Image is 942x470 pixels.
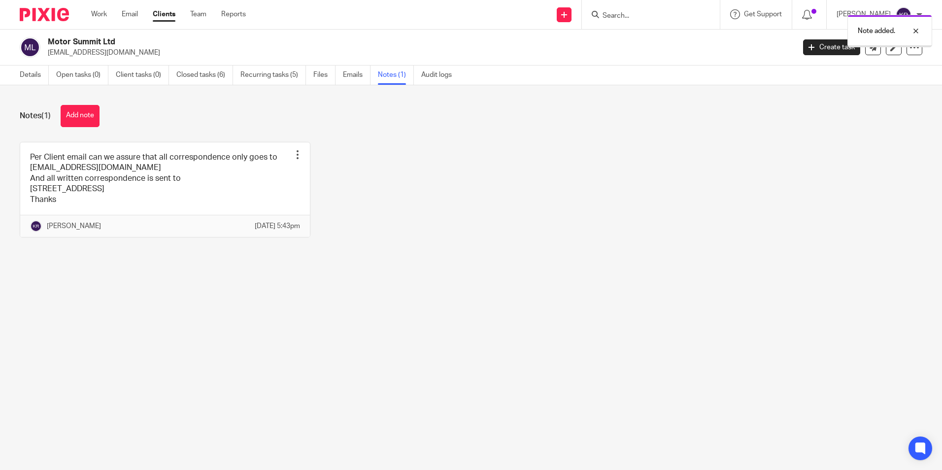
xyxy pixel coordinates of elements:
[421,66,459,85] a: Audit logs
[56,66,108,85] a: Open tasks (0)
[221,9,246,19] a: Reports
[896,7,911,23] img: svg%3E
[116,66,169,85] a: Client tasks (0)
[313,66,336,85] a: Files
[48,37,640,47] h2: Motor Summit Ltd
[20,37,40,58] img: svg%3E
[240,66,306,85] a: Recurring tasks (5)
[30,220,42,232] img: svg%3E
[20,8,69,21] img: Pixie
[48,48,788,58] p: [EMAIL_ADDRESS][DOMAIN_NAME]
[61,105,100,127] button: Add note
[803,39,860,55] a: Create task
[20,66,49,85] a: Details
[378,66,414,85] a: Notes (1)
[47,221,101,231] p: [PERSON_NAME]
[858,26,895,36] p: Note added.
[190,9,206,19] a: Team
[153,9,175,19] a: Clients
[343,66,370,85] a: Emails
[122,9,138,19] a: Email
[176,66,233,85] a: Closed tasks (6)
[255,221,300,231] p: [DATE] 5:43pm
[20,111,51,121] h1: Notes
[91,9,107,19] a: Work
[41,112,51,120] span: (1)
